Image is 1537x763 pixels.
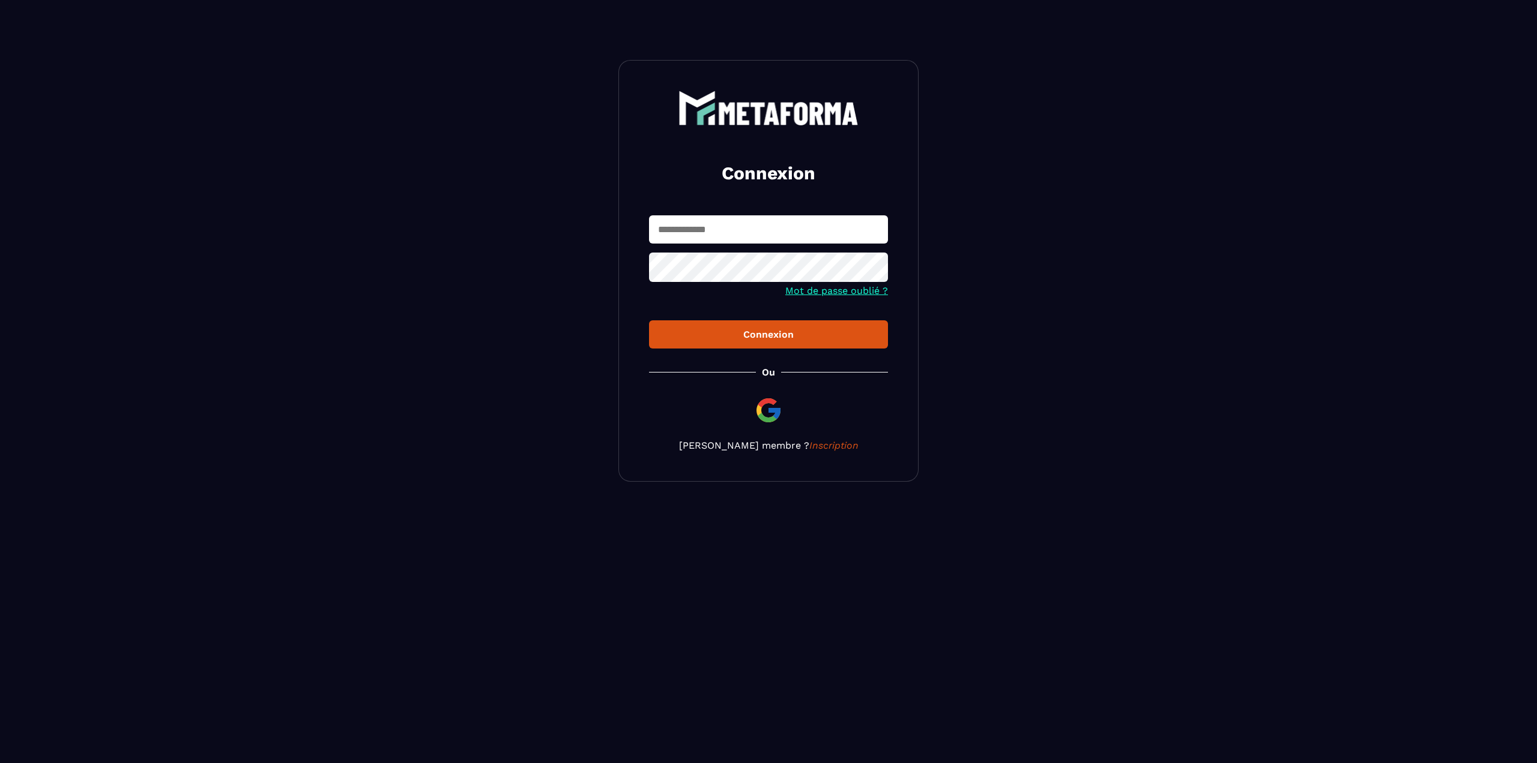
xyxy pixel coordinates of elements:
img: logo [678,91,859,125]
p: Ou [762,367,775,378]
h2: Connexion [663,161,874,185]
img: google [754,396,783,425]
div: Connexion [659,329,878,340]
a: logo [649,91,888,125]
a: Inscription [809,440,859,451]
a: Mot de passe oublié ? [785,285,888,296]
p: [PERSON_NAME] membre ? [649,440,888,451]
button: Connexion [649,320,888,349]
